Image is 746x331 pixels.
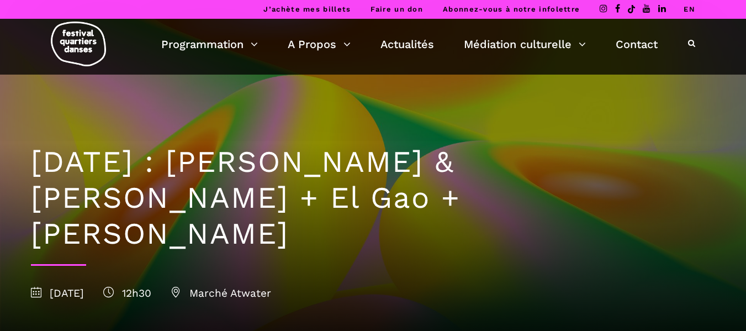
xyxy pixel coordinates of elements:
[443,5,580,13] a: Abonnez-vous à notre infolettre
[684,5,695,13] a: EN
[371,5,423,13] a: Faire un don
[171,287,271,300] span: Marché Atwater
[103,287,151,300] span: 12h30
[263,5,351,13] a: J’achète mes billets
[288,35,351,54] a: A Propos
[161,35,258,54] a: Programmation
[380,35,434,54] a: Actualités
[31,287,84,300] span: [DATE]
[464,35,586,54] a: Médiation culturelle
[31,144,716,251] h1: [DATE] : [PERSON_NAME] & [PERSON_NAME] + El Gao + [PERSON_NAME]
[616,35,658,54] a: Contact
[51,22,106,66] img: logo-fqd-med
